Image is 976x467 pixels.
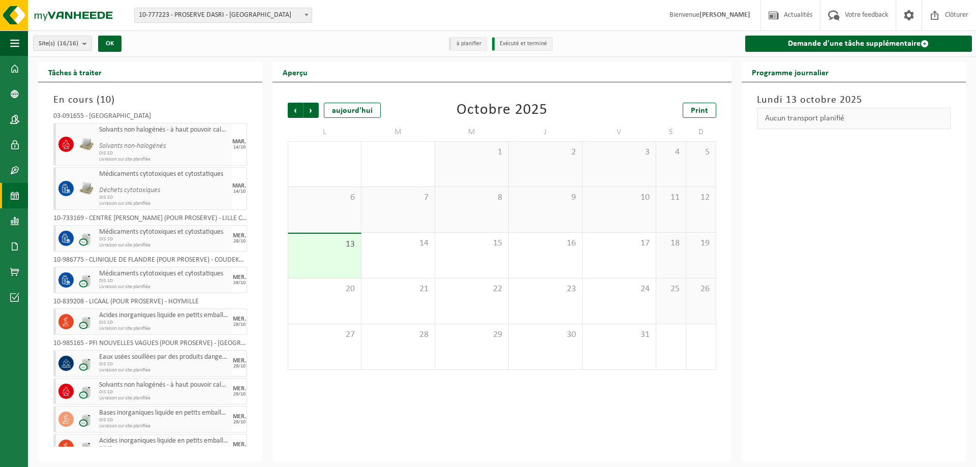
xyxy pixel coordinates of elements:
button: Site(s)(16/16) [33,36,92,51]
span: 16 [514,238,577,249]
span: 10 [100,95,111,105]
span: Eaux usées souillées par des produits dangereux [99,353,229,361]
td: V [583,123,656,141]
div: MER. [233,442,246,448]
img: LP-PA-00000-WDN-11 [79,137,94,152]
td: S [656,123,686,141]
span: Livraison sur site planifiée [99,326,229,332]
span: Livraison sur site planifiée [99,367,229,373]
span: DIS SD [99,278,229,284]
span: 4 [661,147,681,158]
div: 29/10 [233,364,246,369]
div: MER. [233,414,246,420]
span: 6 [293,192,356,203]
span: 5 [691,147,711,158]
div: 29/10 [233,322,246,327]
a: Print [683,103,716,118]
td: M [435,123,509,141]
span: DIS SD [99,417,229,423]
span: Solvants non halogénés - à haut pouvoir calorifique en petits emballages (<200L) [99,126,229,134]
div: 29/10 [233,239,246,244]
span: Site(s) [39,36,78,51]
span: 24 [588,284,651,295]
span: DIS SD [99,150,229,157]
div: 29/10 [233,392,246,397]
div: MAR. [232,183,246,189]
span: Livraison sur site planifiée [99,242,229,248]
td: L [288,123,361,141]
div: Octobre 2025 [456,103,547,118]
span: Livraison sur site planifiée [99,201,229,207]
span: 2 [514,147,577,158]
td: M [361,123,435,141]
span: 31 [588,329,651,340]
a: Demande d'une tâche supplémentaire [745,36,972,52]
span: 18 [661,238,681,249]
span: 8 [440,192,503,203]
span: Bases inorganiques liquide en petits emballages [99,409,229,417]
i: Déchets cytotoxiques [99,186,160,194]
span: 1 [440,147,503,158]
span: DIS SD [99,389,229,395]
img: LP-LD-CU [79,231,94,246]
span: 28 [367,329,430,340]
td: J [509,123,583,141]
span: 27 [293,329,356,340]
span: 22 [440,284,503,295]
span: 11 [661,192,681,203]
li: à planifier [449,37,487,51]
span: Précédent [288,103,303,118]
img: LP-LD-CU [79,272,94,288]
span: Acides inorganiques liquide en petits emballages [99,312,229,320]
span: 21 [367,284,430,295]
div: 10-986775 - CLINIQUE DE FLANDRE (POUR PROSERVE) - COUDEKERQUE BRANCHE [53,257,247,267]
span: Livraison sur site planifiée [99,395,229,401]
div: MER. [233,233,246,239]
span: DIS SD [99,320,229,326]
span: 26 [691,284,711,295]
h2: Tâches à traiter [38,62,112,82]
span: Livraison sur site planifiée [99,423,229,429]
span: 12 [691,192,711,203]
span: Acides inorganiques liquide en petits emballages [99,437,229,445]
div: aujourd'hui [324,103,381,118]
span: DIS SD [99,236,229,242]
div: 03-091655 - [GEOGRAPHIC_DATA] [53,113,247,123]
td: D [686,123,716,141]
strong: [PERSON_NAME] [699,11,750,19]
span: 7 [367,192,430,203]
span: Solvants non halogénés - à haut pouvoir calorifique en petits emballages (<200L) [99,381,229,389]
span: Médicaments cytotoxiques et cytostatiques [99,270,229,278]
span: 25 [661,284,681,295]
span: 30 [514,329,577,340]
span: 10-777223 - PROSERVE DASRI - PARIS 12EME ARRONDISSEMENT [134,8,312,23]
span: Suivant [303,103,319,118]
div: MER. [233,274,246,281]
div: MAR. [232,139,246,145]
h3: Lundi 13 octobre 2025 [757,92,951,108]
img: LP-LD-CU [79,412,94,427]
div: 10-733169 - CENTRE [PERSON_NAME] (POUR PROSERVE) - LILLE CEDEX [53,215,247,225]
span: 17 [588,238,651,249]
span: 29 [440,329,503,340]
span: Print [691,107,708,115]
span: 3 [588,147,651,158]
div: 10-839208 - LICAAL (POUR PROSERVE) - HOYMILLE [53,298,247,308]
span: DIS SD [99,361,229,367]
div: MER. [233,386,246,392]
span: Livraison sur site planifiée [99,157,229,163]
div: 10-985165 - PFI NOUVELLES VAGUES (POUR PROSERVE) - [GEOGRAPHIC_DATA] [53,340,247,350]
span: DIS SD [99,195,229,201]
button: OK [98,36,121,52]
div: 29/10 [233,281,246,286]
span: Médicaments cytotoxiques et cytostatiques [99,170,229,178]
span: 20 [293,284,356,295]
i: Solvants non-halogénés [99,142,166,150]
span: 14 [367,238,430,249]
span: 9 [514,192,577,203]
div: 29/10 [233,420,246,425]
img: LP-LD-CU [79,440,94,455]
div: MER. [233,358,246,364]
img: LP-LD-CU [79,356,94,371]
span: 19 [691,238,711,249]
